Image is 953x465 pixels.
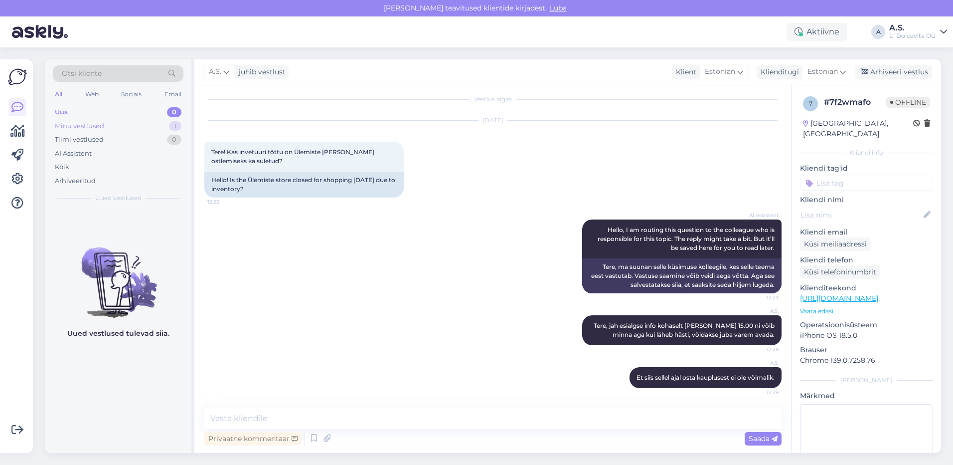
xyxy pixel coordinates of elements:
span: A.S. [741,359,779,367]
span: AI Assistent [741,212,779,219]
div: A.S. [889,24,936,32]
p: Vaata edasi ... [800,307,933,316]
div: Küsi meiliaadressi [800,237,871,251]
span: Tere! Kas invetuuri tõttu on Ülemiste [PERSON_NAME] ostlemiseks ka suletud? [211,148,376,165]
span: Hello, I am routing this question to the colleague who is responsible for this topic. The reply m... [598,226,776,251]
p: Kliendi email [800,227,933,237]
div: Kliendi info [800,148,933,157]
a: A.S.L´Dolcevita OÜ [889,24,947,40]
div: AI Assistent [55,149,92,159]
span: A.S. [209,66,221,77]
div: Küsi telefoninumbrit [800,265,880,279]
div: Minu vestlused [55,121,104,131]
div: [GEOGRAPHIC_DATA], [GEOGRAPHIC_DATA] [803,118,913,139]
div: Web [83,88,101,101]
span: 12:22 [207,198,245,206]
div: # 7f2wmafo [824,96,886,108]
a: [URL][DOMAIN_NAME] [800,294,878,303]
img: Askly Logo [8,67,27,86]
span: Saada [749,434,778,443]
div: Hello! Is the Ülemiste store closed for shopping [DATE] due to inventory? [204,172,404,198]
p: Uued vestlused tulevad siia. [67,328,169,339]
div: A [871,25,885,39]
div: [PERSON_NAME] [800,376,933,385]
span: Uued vestlused [95,194,142,203]
span: Offline [886,97,930,108]
span: 12:29 [741,389,779,396]
div: Klient [672,67,696,77]
span: Et siis sellel ajal osta kauplusest ei ole võimalik. [636,374,775,381]
div: 0 [167,135,181,145]
p: Operatsioonisüsteem [800,320,933,330]
span: Estonian [807,66,838,77]
div: Uus [55,107,68,117]
span: 7 [809,100,812,107]
span: A.S. [741,307,779,315]
p: Kliendi nimi [800,195,933,205]
div: Privaatne kommentaar [204,432,302,446]
img: No chats [45,230,191,319]
div: Arhiveeritud [55,176,96,186]
div: Klienditugi [757,67,799,77]
div: Kõik [55,162,69,172]
div: Socials [119,88,144,101]
span: 12:28 [741,346,779,353]
p: Chrome 139.0.7258.76 [800,355,933,366]
span: Otsi kliente [62,68,102,79]
span: Tere, jah esialgse info kohaselt [PERSON_NAME] 15.00 ni võib minna aga kui läheb hästi, võidakse ... [594,322,776,338]
p: Kliendi tag'id [800,163,933,174]
div: 0 [167,107,181,117]
div: Tiimi vestlused [55,135,104,145]
div: Aktiivne [787,23,847,41]
p: Klienditeekond [800,283,933,293]
span: 12:23 [741,294,779,301]
span: Luba [547,3,570,12]
div: Tere, ma suunan selle küsimuse kolleegile, kes selle teema eest vastutab. Vastuse saamine võib ve... [582,258,782,293]
p: Brauser [800,345,933,355]
p: Märkmed [800,391,933,401]
input: Lisa tag [800,176,933,191]
input: Lisa nimi [800,210,922,221]
div: L´Dolcevita OÜ [889,32,936,40]
span: Estonian [705,66,735,77]
div: Arhiveeri vestlus [855,65,932,79]
p: Kliendi telefon [800,255,933,265]
p: iPhone OS 18.5.0 [800,330,933,341]
div: [DATE] [204,116,782,125]
div: Email [162,88,183,101]
div: 1 [169,121,181,131]
div: Vestlus algas [204,95,782,104]
div: juhib vestlust [235,67,286,77]
div: All [53,88,64,101]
